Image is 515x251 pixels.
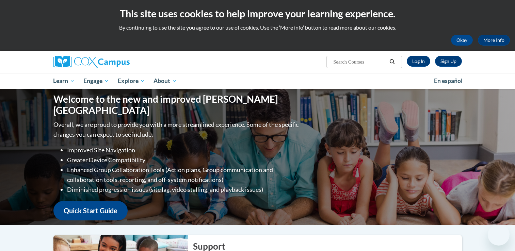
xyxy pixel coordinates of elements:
a: Log In [407,56,430,67]
span: En español [434,77,463,84]
span: About [154,77,177,85]
span: Explore [118,77,145,85]
span: Engage [83,77,109,85]
a: More Info [478,35,510,46]
p: Overall, we are proud to provide you with a more streamlined experience. Some of the specific cha... [53,120,300,139]
a: Register [435,56,462,67]
li: Enhanced Group Collaboration Tools (Action plans, Group communication and collaboration tools, re... [67,165,300,185]
a: Learn [49,73,79,89]
span: Learn [53,77,75,85]
iframe: Button to launch messaging window [488,224,510,246]
a: Quick Start Guide [53,201,128,220]
img: Cox Campus [53,56,130,68]
input: Search Courses [333,58,387,66]
button: Okay [451,35,473,46]
li: Greater Device Compatibility [67,155,300,165]
a: En español [430,74,467,88]
h2: This site uses cookies to help improve your learning experience. [5,7,510,20]
button: Search [387,58,397,66]
div: Main menu [43,73,472,89]
p: By continuing to use the site you agree to our use of cookies. Use the ‘More info’ button to read... [5,24,510,31]
h1: Welcome to the new and improved [PERSON_NAME][GEOGRAPHIC_DATA] [53,94,300,116]
a: Engage [79,73,113,89]
li: Diminished progression issues (site lag, video stalling, and playback issues) [67,185,300,195]
li: Improved Site Navigation [67,145,300,155]
a: About [149,73,181,89]
a: Cox Campus [53,56,183,68]
a: Explore [113,73,149,89]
